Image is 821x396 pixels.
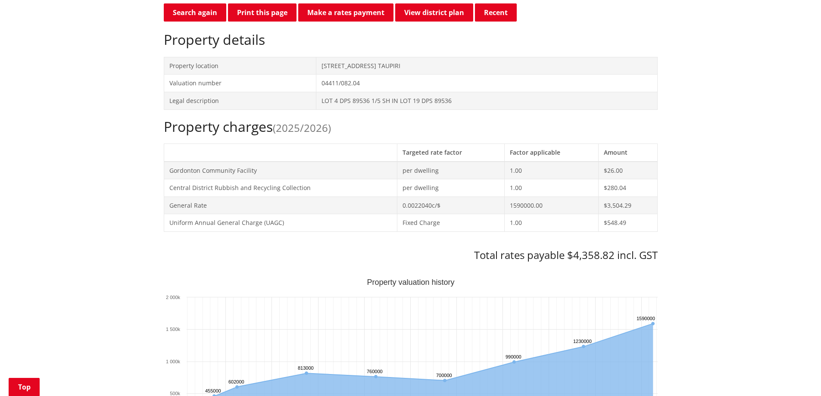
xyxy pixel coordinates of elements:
[637,316,655,321] text: 1590000
[505,214,599,232] td: 1.00
[599,162,657,179] td: $26.00
[235,385,239,389] path: Friday, Jun 30, 12:00, 602,000. Capital Value.
[164,92,316,109] td: Legal description
[205,388,221,393] text: 455000
[505,162,599,179] td: 1.00
[164,162,397,179] td: Gordonton Community Facility
[9,378,40,396] a: Top
[164,196,397,214] td: General Rate
[273,121,331,135] span: (2025/2026)
[164,179,397,197] td: Central District Rubbish and Recycling Collection
[298,3,393,22] a: Make a rates payment
[781,360,812,391] iframe: Messenger Launcher
[397,143,505,161] th: Targeted rate factor
[599,196,657,214] td: $3,504.29
[436,373,452,378] text: 700000
[573,339,592,344] text: 1230000
[374,375,378,378] path: Saturday, Jun 30, 12:00, 760,000. Capital Value.
[599,143,657,161] th: Amount
[397,179,505,197] td: per dwelling
[367,369,383,374] text: 760000
[397,162,505,179] td: per dwelling
[316,92,657,109] td: LOT 4 DPS 89536 1/5 SH IN LOT 19 DPS 89536
[506,354,521,359] text: 990000
[505,196,599,214] td: 1590000.00
[443,379,446,382] path: Tuesday, Jun 30, 12:00, 700,000. Capital Value.
[170,391,180,396] text: 500k
[582,345,585,348] path: Wednesday, Jun 30, 12:00, 1,230,000. Capital Value.
[164,249,658,262] h3: Total rates payable $4,358.82 incl. GST
[475,3,517,22] button: Recent
[505,179,599,197] td: 1.00
[298,365,314,371] text: 813000
[165,359,180,364] text: 1 000k
[228,379,244,384] text: 602000
[395,3,473,22] a: View district plan
[599,214,657,232] td: $548.49
[397,196,505,214] td: 0.0022040c/$
[164,75,316,92] td: Valuation number
[164,3,226,22] a: Search again
[164,31,658,48] h2: Property details
[316,75,657,92] td: 04411/082.04
[164,118,658,135] h2: Property charges
[505,143,599,161] th: Factor applicable
[164,214,397,232] td: Uniform Annual General Charge (UAGC)
[228,3,297,22] button: Print this page
[367,278,454,287] text: Property valuation history
[651,322,654,325] path: Sunday, Jun 30, 12:00, 1,590,000. Capital Value.
[165,295,180,300] text: 2 000k
[397,214,505,232] td: Fixed Charge
[305,371,308,375] path: Tuesday, Jun 30, 12:00, 813,000. Capital Value.
[512,360,516,364] path: Saturday, Jun 30, 12:00, 990,000. Capital Value.
[316,57,657,75] td: [STREET_ADDRESS] TAUPIRI
[165,327,180,332] text: 1 500k
[164,57,316,75] td: Property location
[599,179,657,197] td: $280.04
